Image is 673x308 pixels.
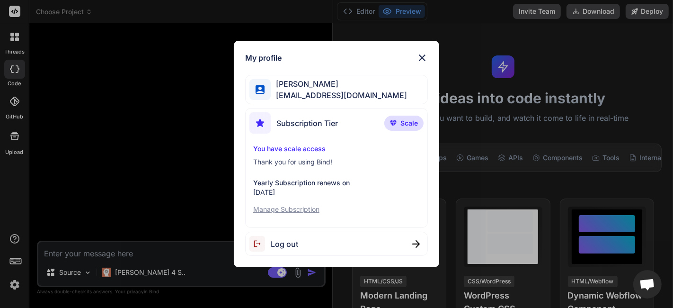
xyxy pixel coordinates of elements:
[249,236,271,252] img: logout
[245,52,282,63] h1: My profile
[271,78,407,90] span: [PERSON_NAME]
[633,270,662,299] a: Open chat
[400,118,418,128] span: Scale
[253,144,420,154] p: You have scale access
[271,238,298,250] span: Log out
[253,205,420,214] p: Manage Subscription
[256,85,265,94] img: profile
[412,240,420,248] img: close
[253,178,420,188] p: Yearly Subscription renews on
[253,157,420,167] p: Thank you for using Bind!
[271,90,407,101] span: [EMAIL_ADDRESS][DOMAIN_NAME]
[416,52,428,63] img: close
[390,120,397,126] img: premium
[249,112,271,134] img: subscription
[276,118,338,129] span: Subscription Tier
[253,188,420,197] p: [DATE]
